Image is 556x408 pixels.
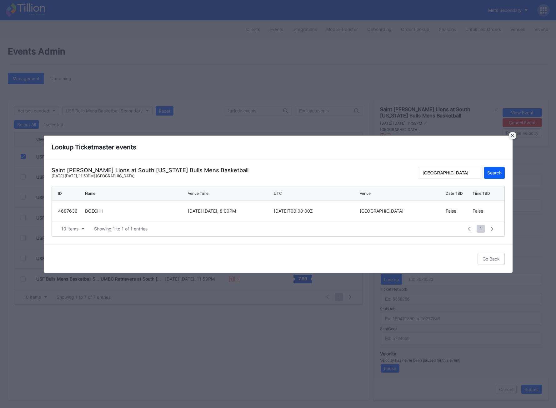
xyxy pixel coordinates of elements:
div: Saint [PERSON_NAME] Lions at South [US_STATE] Bulls Mens Basketball [52,167,248,173]
div: Showing 1 to 1 of 1 entries [94,226,148,231]
div: Venue [360,191,371,196]
div: Lookup Ticketmaster events [44,136,513,159]
button: 10 items [58,225,88,233]
div: [GEOGRAPHIC_DATA] [360,208,444,214]
input: Search term [418,167,483,179]
div: DOECHII [85,208,186,214]
div: False [473,201,498,221]
div: 4687636 [58,208,83,214]
div: ID [58,191,62,196]
div: False [446,201,471,221]
div: Name [85,191,95,196]
span: 1 [477,225,485,233]
div: UTC [274,191,282,196]
div: [DATE] [DATE], 11:59PM | [GEOGRAPHIC_DATA] [52,173,248,178]
div: Go Back [483,256,500,261]
div: 10 items [61,226,78,231]
button: Go Back [478,253,505,265]
div: Time TBD [473,191,490,196]
div: Search [487,170,502,175]
div: Venue Time [188,191,208,196]
div: [DATE] [DATE], 8:00PM [188,208,272,214]
div: Date TBD [446,191,463,196]
button: Search [484,167,505,179]
div: [DATE]T00:00:00Z [274,208,358,214]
